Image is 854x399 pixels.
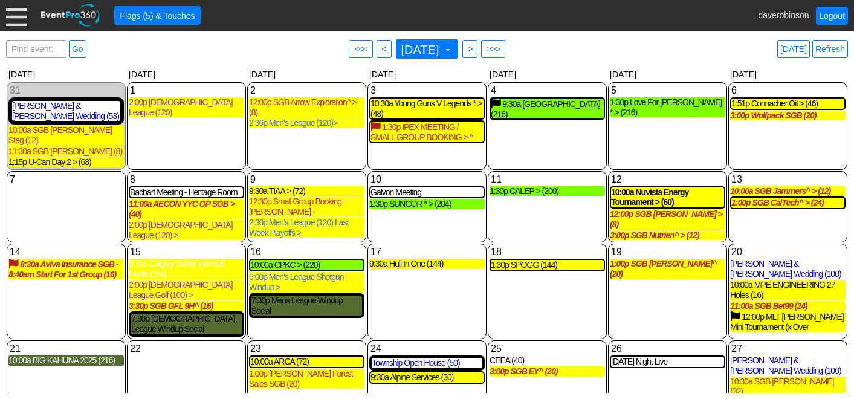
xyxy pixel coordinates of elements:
div: 2:00p [DEMOGRAPHIC_DATA] League (120) [129,97,244,118]
div: [DATE] [6,67,126,82]
div: Show menu [610,342,725,355]
div: Show menu [8,84,124,97]
span: >>> [484,43,502,55]
div: Show menu [730,342,846,355]
span: Flags (5) & Touches [117,10,197,22]
div: Show menu [369,245,485,259]
div: Show menu [249,84,364,97]
div: Show menu [490,245,605,259]
div: Show menu [129,245,244,259]
div: 7:30p Mens League Windup Social [251,296,362,316]
div: 9:30a TIAA > (72) [249,186,364,196]
div: 2:00p [DEMOGRAPHIC_DATA] League (120) > [129,220,244,241]
div: 11:00a AECON YYC OP SGB > (40) [129,199,244,219]
div: 12:30p Small Group Booking [PERSON_NAME] - [PERSON_NAME] > (8) [249,196,364,217]
div: 10:30a SGB [PERSON_NAME] (32) [730,377,846,397]
div: Show menu [730,173,846,186]
div: 10:30a Young Guns V Legends * > (48) [370,99,484,119]
div: Show menu [490,84,605,97]
div: 8:30a Aviva Insurance SGB - 8:40am Start For 1st Group (16) [8,259,124,279]
div: Show menu [490,342,605,355]
div: 10:00a BIG KAHUNA 2025 (216) [8,355,124,366]
div: 9:30a [GEOGRAPHIC_DATA] (216) [491,99,604,119]
div: Show menu [8,245,124,259]
div: Show menu [249,245,364,259]
span: [DATE] [399,42,453,56]
div: [DATE] [247,67,367,82]
div: [PERSON_NAME] & [PERSON_NAME] Wedding (100) [730,259,846,279]
div: 2:36p Men's League (120)> [249,118,364,128]
div: 11:00a SGB Bet99 (24) [730,301,846,311]
div: 1:30p CALEP > (200) [490,186,605,196]
div: Show menu [129,173,244,186]
span: daverobinson [758,10,809,19]
div: 12:00p SGB Arrow Exploration^ > (8) [249,97,364,118]
div: 7:30p [DEMOGRAPHIC_DATA] League Windup Social [131,314,242,334]
span: Find event: enter title [9,41,63,70]
div: 1:30p Love For [PERSON_NAME] * > (216) [610,97,725,118]
div: CEEA (40) [490,355,605,366]
a: [DATE] [777,40,810,58]
div: 9:30a Calgary Senior Interclub Finale (124) [129,259,244,279]
div: [DATE] [487,67,607,82]
span: < [380,43,389,55]
div: Show menu [369,84,485,97]
div: Show menu [610,84,725,97]
div: 3:00p SGB EY^ (20) [490,366,605,377]
div: Show menu [129,84,244,97]
div: Show menu [369,342,485,355]
img: EventPro360 [39,2,102,29]
div: 3:00p Wolfpack SGB (20) [730,111,846,121]
div: 2:30p Men's League (120) Last Week Playoffs > [249,218,364,238]
div: Show menu [610,173,725,186]
div: Show menu [730,245,846,259]
div: 11:30a SGB [PERSON_NAME] (8) [8,146,124,157]
div: Bachart Meeting - Heritage Room [130,187,243,198]
a: Logout [816,7,848,25]
div: 1:15p U-Can Day 2 > (68) [8,157,124,167]
div: 10:00a Nuvista Energy Tournament > (60) [611,187,724,208]
div: [DATE] Night Live [611,357,724,367]
div: 1:00p [PERSON_NAME] Forest Sales SGB (20) [249,369,364,389]
div: Menu: Click or 'Crtl+M' to toggle menu open/close [6,5,27,26]
span: <<< [352,43,370,55]
span: Flags (5) & Touches [117,9,197,22]
div: [DATE] [367,67,487,82]
div: Show menu [249,342,364,355]
div: Show menu [730,84,846,97]
div: [DATE] [126,67,247,82]
div: [PERSON_NAME] & [PERSON_NAME] Wedding (53) [12,101,120,122]
div: 9:30a Alpine Services (30) [370,372,484,383]
div: 10:00a ARCA (72) [250,357,363,367]
div: Show menu [369,173,485,186]
div: Show menu [490,173,605,186]
div: 1:00p SGB [PERSON_NAME]^ (20) [610,259,725,279]
div: Township Open House (50) [372,358,482,368]
div: 10:00a MPE ENGINEERING 27 Holes (16) [730,280,846,300]
div: Galvon Meeting [370,187,484,198]
div: 10:00a SGB [PERSON_NAME] Stag (12) [8,125,124,146]
div: [PERSON_NAME] & [PERSON_NAME] Wedding (100) [730,355,846,376]
div: 9:30a Hull In One (144) [369,259,485,269]
span: > [465,43,474,55]
div: Show menu [249,173,364,186]
div: 10:00a CPKC > (220) [250,260,363,270]
div: 1:00p SGB CalTech^ > (24) [731,198,844,208]
div: 3:30p SGB GFL 9H^ (16) [129,301,244,311]
span: [DATE] [399,44,442,56]
div: [DATE] [607,67,728,82]
div: Show menu [129,342,244,355]
a: Go [69,40,86,58]
div: 1:30p IPEX MEETING / SMALL GROUP BOOKING > ^ (12) [370,122,484,142]
div: 10:00a SGB Jammers^ > (12) [730,186,846,196]
div: 1:30p SPOGG (144) [491,260,604,270]
div: 12:00p SGB [PERSON_NAME] > (8) [610,209,725,230]
div: Show menu [8,342,124,355]
div: 3:00p SGB Nutrien^ > (12) [610,230,725,241]
a: Refresh [812,40,848,58]
div: Show menu [610,245,725,259]
div: Show menu [8,173,124,186]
